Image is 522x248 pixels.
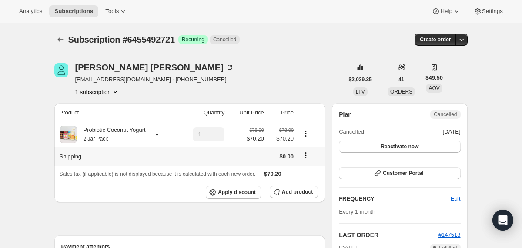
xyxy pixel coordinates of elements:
[14,5,47,17] button: Analytics
[280,153,294,160] span: $0.00
[344,74,377,86] button: $2,029.35
[339,231,438,239] h2: LAST ORDER
[393,74,409,86] button: 41
[84,136,108,142] small: 2 Jar Pack
[299,129,313,138] button: Product actions
[339,141,460,153] button: Reactivate now
[299,151,313,160] button: Shipping actions
[213,36,236,43] span: Cancelled
[105,8,119,15] span: Tools
[381,143,418,150] span: Reactivate now
[19,8,42,15] span: Analytics
[339,194,451,203] h2: FREQUENCY
[339,127,364,136] span: Cancelled
[420,36,451,43] span: Create order
[54,34,67,46] button: Subscriptions
[75,87,120,96] button: Product actions
[451,194,460,203] span: Edit
[60,171,256,177] span: Sales tax (if applicable) is not displayed because it is calculated with each new order.
[75,75,234,84] span: [EMAIL_ADDRESS][DOMAIN_NAME] · [PHONE_NUMBER]
[445,192,465,206] button: Edit
[349,76,372,83] span: $2,029.35
[398,76,404,83] span: 41
[68,35,175,44] span: Subscription #6455492721
[270,186,318,198] button: Add product
[54,147,179,166] th: Shipping
[250,127,264,133] small: $78.00
[339,167,460,179] button: Customer Portal
[438,231,461,239] button: #147518
[77,126,146,143] div: Probiotic Coconut Yogurt
[492,210,513,231] div: Open Intercom Messenger
[428,85,439,91] span: AOV
[264,171,281,177] span: $70.20
[425,74,443,82] span: $49.50
[438,231,461,238] a: #147518
[178,103,227,122] th: Quantity
[339,208,375,215] span: Every 1 month
[426,5,466,17] button: Help
[269,134,294,143] span: $70.20
[267,103,296,122] th: Price
[218,189,256,196] span: Apply discount
[54,8,93,15] span: Subscriptions
[383,170,423,177] span: Customer Portal
[247,134,264,143] span: $70.20
[440,8,452,15] span: Help
[356,89,365,95] span: LTV
[60,126,77,143] img: product img
[54,63,68,77] span: Mary Duncan
[75,63,234,72] div: [PERSON_NAME] [PERSON_NAME]
[339,110,352,119] h2: Plan
[49,5,98,17] button: Subscriptions
[206,186,261,199] button: Apply discount
[54,103,179,122] th: Product
[468,5,508,17] button: Settings
[390,89,412,95] span: ORDERS
[443,127,461,136] span: [DATE]
[279,127,294,133] small: $78.00
[415,34,456,46] button: Create order
[434,111,457,118] span: Cancelled
[100,5,133,17] button: Tools
[282,188,313,195] span: Add product
[482,8,503,15] span: Settings
[227,103,266,122] th: Unit Price
[182,36,204,43] span: Recurring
